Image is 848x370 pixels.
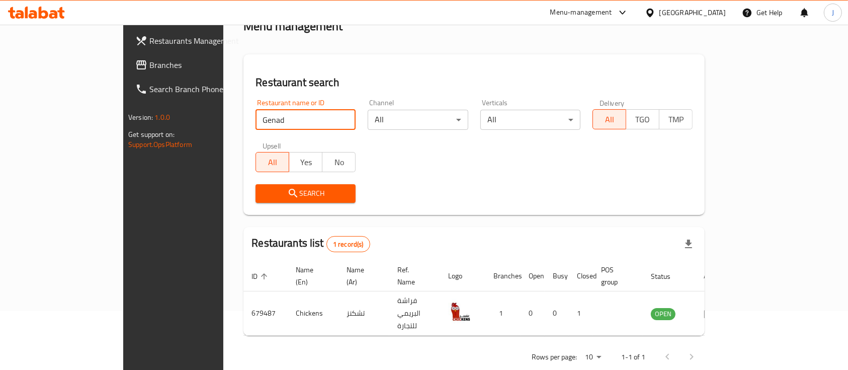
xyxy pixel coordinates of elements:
span: Search Branch Phone [149,83,257,95]
span: Name (En) [296,264,326,288]
a: Branches [127,53,265,77]
table: enhanced table [243,261,730,336]
span: Name (Ar) [347,264,377,288]
input: Search for restaurant name or ID.. [256,110,356,130]
td: تشكنز [338,291,389,336]
th: Open [521,261,545,291]
span: 1 record(s) [327,240,370,249]
h2: Restaurants list [251,236,370,252]
span: Get support on: [128,128,175,141]
th: Branches [485,261,521,291]
div: Menu-management [550,7,612,19]
span: TGO [630,112,655,127]
span: No [326,155,352,170]
a: Search Branch Phone [127,77,265,101]
button: Yes [289,152,322,172]
td: 1 [485,291,521,336]
span: Ref. Name [397,264,428,288]
label: Delivery [600,99,625,106]
td: 0 [545,291,569,336]
img: Chickens [448,299,473,324]
div: Export file [676,232,701,256]
th: Logo [440,261,485,291]
button: Search [256,184,356,203]
span: Version: [128,111,153,124]
div: Rows per page: [581,350,605,365]
span: All [597,112,622,127]
th: Closed [569,261,593,291]
label: Upsell [263,142,281,149]
span: Search [264,187,348,200]
button: TMP [659,109,693,129]
a: Restaurants Management [127,29,265,53]
button: All [256,152,289,172]
td: 0 [521,291,545,336]
th: Busy [545,261,569,291]
div: Menu [704,308,722,320]
button: No [322,152,356,172]
span: Yes [293,155,318,170]
p: 1-1 of 1 [621,351,645,363]
p: Rows per page: [532,351,577,363]
button: TGO [626,109,659,129]
span: Branches [149,59,257,71]
span: OPEN [651,308,675,320]
span: Restaurants Management [149,35,257,47]
a: Support.OpsPlatform [128,138,192,151]
td: فراشة البريمي للتجارة [389,291,440,336]
span: All [260,155,285,170]
span: Status [651,270,684,282]
span: ID [251,270,271,282]
h2: Restaurant search [256,75,693,90]
td: 1 [569,291,593,336]
h2: Menu management [243,18,343,34]
span: POS group [601,264,631,288]
div: [GEOGRAPHIC_DATA] [659,7,726,18]
div: All [368,110,468,130]
div: OPEN [651,308,675,320]
span: TMP [663,112,689,127]
div: All [480,110,580,130]
th: Action [696,261,730,291]
td: Chickens [288,291,338,336]
div: Total records count [326,236,370,252]
span: 1.0.0 [154,111,170,124]
button: All [592,109,626,129]
span: J [832,7,834,18]
td: 679487 [243,291,288,336]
